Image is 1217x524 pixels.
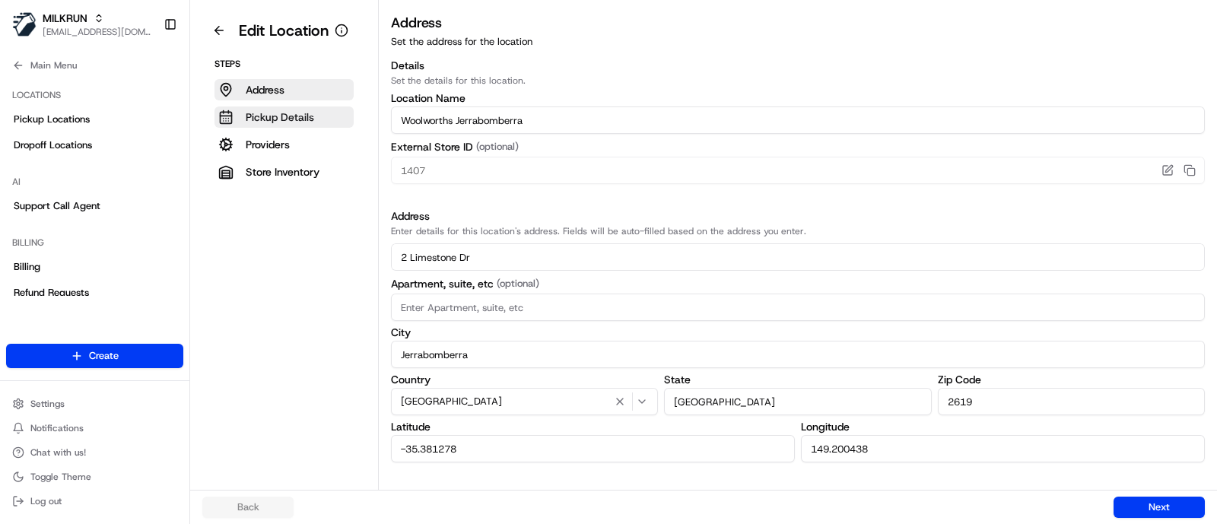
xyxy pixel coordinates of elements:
[246,164,319,179] p: Store Inventory
[664,374,931,385] label: State
[391,421,795,432] label: Latitude
[14,286,89,300] span: Refund Requests
[664,388,931,415] input: Enter State
[6,170,183,194] div: AI
[89,349,119,363] span: Create
[6,230,183,255] div: Billing
[246,137,290,152] p: Providers
[6,491,183,512] button: Log out
[391,35,1205,49] p: Set the address for the location
[214,79,354,100] button: Address
[14,138,92,152] span: Dropoff Locations
[391,435,795,462] input: Enter Latitude
[391,327,1205,338] label: City
[391,388,658,415] button: [GEOGRAPHIC_DATA]
[214,58,354,70] p: Steps
[6,281,183,305] a: Refund Requests
[214,106,354,128] button: Pickup Details
[6,83,183,107] div: Locations
[239,20,329,41] h1: Edit Location
[391,374,658,385] label: Country
[6,6,157,43] button: MILKRUNMILKRUN[EMAIL_ADDRESS][DOMAIN_NAME]
[43,11,87,26] button: MILKRUN
[497,277,539,291] span: (optional)
[6,442,183,463] button: Chat with us!
[391,243,1205,271] input: Enter address
[391,294,1205,321] input: Enter Apartment, suite, etc
[14,260,40,274] span: Billing
[391,58,1205,73] h3: Details
[246,82,284,97] p: Address
[14,199,100,213] span: Support Call Agent
[6,344,183,368] button: Create
[6,194,183,218] a: Support Call Agent
[43,26,151,38] button: [EMAIL_ADDRESS][DOMAIN_NAME]
[6,466,183,487] button: Toggle Theme
[391,208,1205,224] h3: Address
[476,140,519,154] span: (optional)
[6,133,183,157] a: Dropoff Locations
[14,113,90,126] span: Pickup Locations
[30,495,62,507] span: Log out
[391,93,1205,103] label: Location Name
[6,107,183,132] a: Pickup Locations
[30,59,77,71] span: Main Menu
[801,435,1205,462] input: Enter Longitude
[214,161,354,183] button: Store Inventory
[801,421,1205,432] label: Longitude
[214,134,354,155] button: Providers
[938,374,1205,385] label: Zip Code
[1114,497,1205,518] button: Next
[391,225,1205,237] p: Enter details for this location's address. Fields will be auto-filled based on the address you en...
[391,106,1205,134] input: Location name
[246,110,314,125] p: Pickup Details
[938,388,1205,415] input: Enter Zip Code
[401,395,502,408] span: [GEOGRAPHIC_DATA]
[30,471,91,483] span: Toggle Theme
[12,12,37,37] img: MILKRUN
[391,157,1205,184] input: Enter External Store ID
[391,12,1205,33] h3: Address
[391,140,1205,154] label: External Store ID
[6,418,183,439] button: Notifications
[30,398,65,410] span: Settings
[391,75,1205,87] p: Set the details for this location.
[391,277,1205,291] label: Apartment, suite, etc
[6,393,183,414] button: Settings
[30,422,84,434] span: Notifications
[6,255,183,279] a: Billing
[391,341,1205,368] input: Enter City
[30,446,86,459] span: Chat with us!
[6,55,183,76] button: Main Menu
